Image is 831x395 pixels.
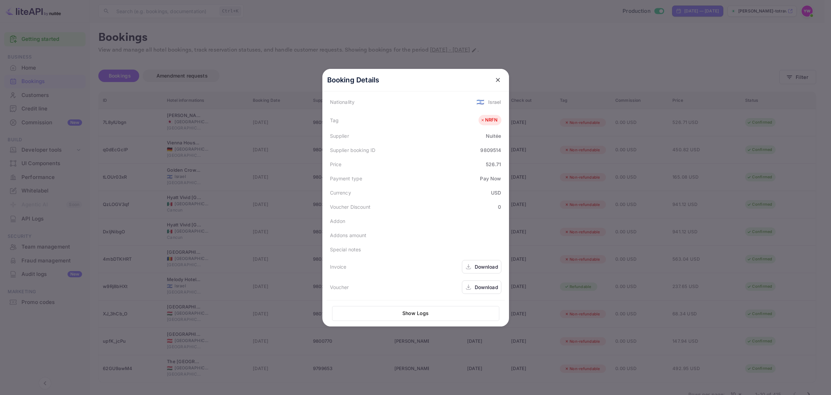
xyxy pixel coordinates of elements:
p: Booking Details [327,75,379,85]
div: Invoice [330,263,347,270]
div: Supplier [330,132,349,140]
div: Download [475,263,498,270]
button: Show Logs [332,306,499,321]
button: close [492,74,504,86]
div: Voucher [330,284,349,291]
div: Tag [330,117,339,124]
span: United States [476,96,484,108]
div: Nationality [330,98,355,106]
div: Addon [330,217,346,225]
div: NRFN [480,117,498,124]
div: 526.71 [486,161,501,168]
div: Addons amount [330,232,367,239]
div: 9809514 [480,146,501,154]
div: Nuitée [486,132,501,140]
div: Price [330,161,342,168]
div: Supplier booking ID [330,146,376,154]
div: Pay Now [480,175,501,182]
div: Download [475,284,498,291]
div: Special notes [330,246,361,253]
div: 0 [498,203,501,210]
div: Payment type [330,175,363,182]
div: Israel [488,98,501,106]
div: USD [491,189,501,196]
div: Voucher Discount [330,203,370,210]
div: Currency [330,189,351,196]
